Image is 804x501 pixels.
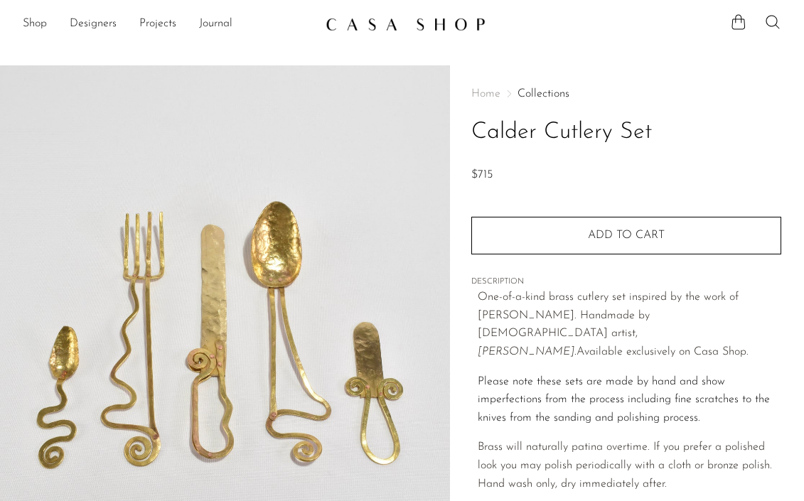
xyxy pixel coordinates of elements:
span: Please note these sets are made by hand and show imperfections from the process including fine sc... [478,376,770,424]
button: Add to cart [471,217,781,254]
a: Journal [199,15,232,33]
span: $715 [471,169,493,181]
p: Brass will naturally patina overtime. If you prefer a polished look you may polish periodically w... [478,438,781,493]
em: [PERSON_NAME]. [478,346,577,357]
span: Add to cart [588,230,665,241]
a: Designers [70,15,117,33]
nav: Desktop navigation [23,12,314,36]
span: Home [471,88,500,99]
nav: Breadcrumbs [471,88,781,99]
ul: NEW HEADER MENU [23,12,314,36]
p: One-of-a-kind brass cutlery set inspired by the work of [PERSON_NAME]. Handmade by [DEMOGRAPHIC_D... [478,289,781,361]
span: DESCRIPTION [471,276,781,289]
a: Shop [23,15,47,33]
a: Projects [139,15,176,33]
a: Collections [518,88,569,99]
h1: Calder Cutlery Set [471,114,781,151]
